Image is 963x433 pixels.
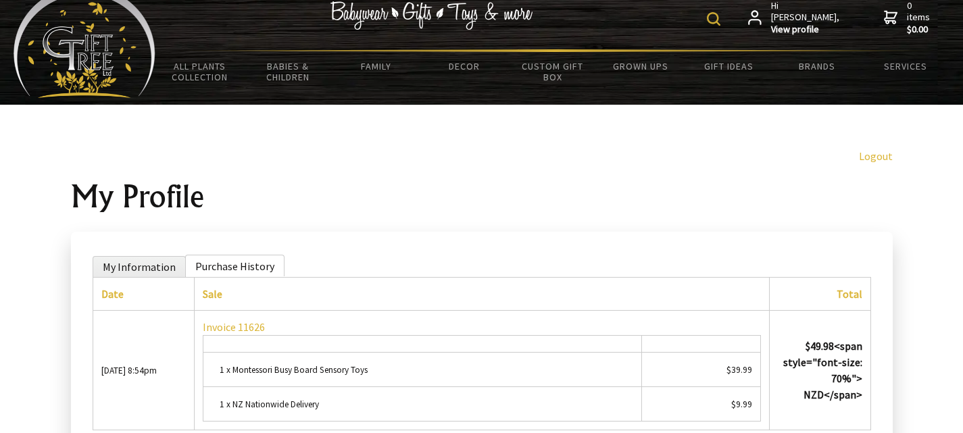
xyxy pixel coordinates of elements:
small: $39.99 [726,364,752,376]
a: Services [862,52,950,80]
a: Sale [203,287,222,301]
img: Babywear - Gifts - Toys & more [330,1,533,30]
a: Brands [773,52,862,80]
strong: View profile [771,24,841,36]
small: 1 x NZ Nationwide Delivery [220,399,319,410]
a: Decor [420,52,509,80]
li: My Information [93,256,186,277]
a: Family [332,52,420,80]
a: Babies & Children [244,52,332,91]
a: Total [837,287,862,301]
small: [DATE] 8:54pm [101,365,157,376]
a: Logout [859,149,893,163]
a: All Plants Collection [155,52,244,91]
strong: $0.00 [907,24,933,36]
small: $9.99 [731,399,752,410]
a: Custom Gift Box [508,52,597,91]
a: Grown Ups [597,52,685,80]
img: product search [707,12,720,26]
a: Date [101,287,124,301]
small: 1 x Montessori Busy Board Sensory Toys [220,364,368,376]
a: Gift Ideas [685,52,773,80]
a: Invoice 11626 [203,320,265,334]
h1: My Profile [71,180,893,213]
strong: $49.98<span style="font-size: 70%"> NZD</span> [783,339,862,401]
li: Purchase History [185,255,285,276]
